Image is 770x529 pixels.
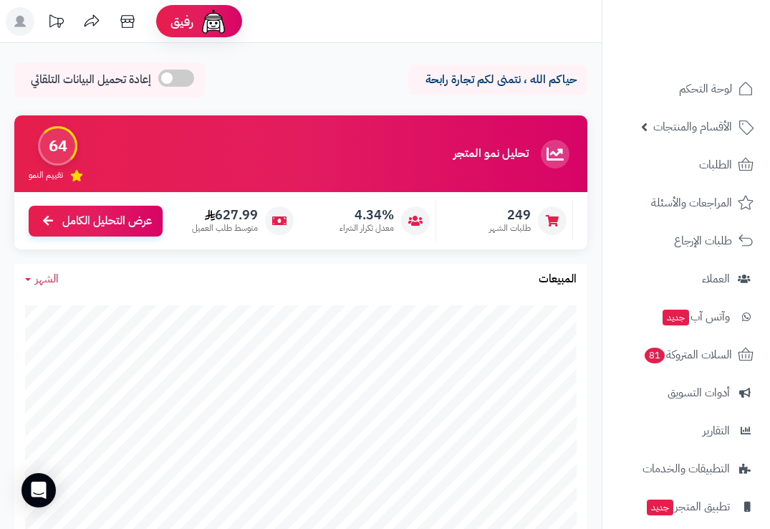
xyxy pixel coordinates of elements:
span: طلبات الإرجاع [674,231,732,251]
span: تطبيق المتجر [645,497,730,517]
span: متوسط طلب العميل [192,222,258,234]
span: رفيق [170,13,193,30]
a: الطلبات [611,148,761,182]
span: الشهر [35,270,59,287]
span: العملاء [702,269,730,289]
span: جديد [663,310,689,325]
span: لوحة التحكم [679,79,732,99]
a: التقارير [611,414,761,448]
img: ai-face.png [199,7,228,36]
span: 4.34% [340,207,394,223]
img: logo-2.png [673,34,756,64]
span: المراجعات والأسئلة [651,193,732,213]
h3: المبيعات [539,273,577,286]
span: الأقسام والمنتجات [653,117,732,137]
a: تحديثات المنصة [38,7,74,39]
a: لوحة التحكم [611,72,761,106]
span: معدل تكرار الشراء [340,222,394,234]
a: وآتس آبجديد [611,300,761,334]
span: التقارير [703,421,730,441]
span: 81 [645,348,665,363]
a: التطبيقات والخدمات [611,452,761,486]
span: التطبيقات والخدمات [643,459,730,479]
p: حياكم الله ، نتمنى لكم تجارة رابحة [419,72,577,88]
span: جديد [647,500,673,515]
a: الشهر [25,271,59,287]
a: المراجعات والأسئلة [611,186,761,220]
span: 627.99 [192,207,258,223]
a: أدوات التسويق [611,376,761,410]
a: عرض التحليل الكامل [29,206,163,237]
span: 249 [489,207,531,223]
span: إعادة تحميل البيانات التلقائي [31,72,151,88]
span: طلبات الشهر [489,222,531,234]
div: Open Intercom Messenger [21,473,56,507]
span: تقييم النمو [29,169,63,181]
span: السلات المتروكة [643,345,732,365]
h3: تحليل نمو المتجر [453,148,529,161]
span: الطلبات [699,155,732,175]
a: تطبيق المتجرجديد [611,490,761,524]
a: طلبات الإرجاع [611,224,761,258]
span: أدوات التسويق [668,383,730,403]
span: وآتس آب [661,307,730,327]
a: العملاء [611,262,761,296]
a: السلات المتروكة81 [611,338,761,372]
span: عرض التحليل الكامل [62,213,152,229]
